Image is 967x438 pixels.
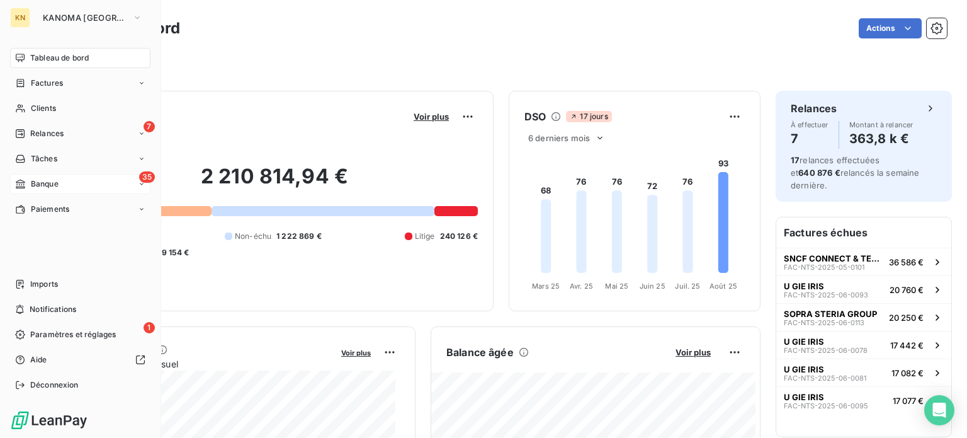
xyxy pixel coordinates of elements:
[10,124,150,144] a: 7Relances
[784,347,868,354] span: FAC-NTS-2025-06-0078
[10,410,88,430] img: Logo LeanPay
[849,121,913,129] span: Montant à relancer
[784,374,866,382] span: FAC-NTS-2025-06-0081
[440,231,478,242] span: 240 126 €
[791,121,828,129] span: À effectuer
[341,349,371,357] span: Voir plus
[889,257,924,267] span: 36 586 €
[784,309,877,319] span: SOPRA STERIA GROUP
[672,347,715,358] button: Voir plus
[30,52,89,64] span: Tableau de bord
[784,291,868,299] span: FAC-NTS-2025-06-0093
[791,129,828,149] h4: 7
[31,78,63,89] span: Factures
[605,282,628,291] tspan: Mai 25
[791,101,837,116] h6: Relances
[10,274,150,294] a: Imports
[10,48,150,68] a: Tableau de bord
[791,155,800,165] span: 17
[784,281,824,291] span: U GIE IRIS
[524,109,546,124] h6: DSO
[139,171,155,183] span: 35
[337,347,375,358] button: Voir plus
[414,112,449,122] span: Voir plus
[144,322,155,333] span: 1
[776,331,951,359] button: U GIE IRISFAC-NTS-2025-06-007817 442 €
[10,350,150,370] a: Aide
[144,121,155,132] span: 7
[784,319,864,326] span: FAC-NTS-2025-06-0113
[43,13,127,23] span: KANOMA [GEOGRAPHIC_DATA]
[235,231,271,242] span: Non-échu
[776,217,951,248] h6: Factures échues
[791,155,920,190] span: relances effectuées et relancés la semaine dernière.
[410,111,453,122] button: Voir plus
[890,340,924,350] span: 17 442 €
[776,359,951,386] button: U GIE IRISFAC-NTS-2025-06-008117 082 €
[415,231,435,242] span: Litige
[675,282,700,291] tspan: Juil. 25
[31,103,56,114] span: Clients
[776,303,951,331] button: SOPRA STERIA GROUPFAC-NTS-2025-06-011320 250 €
[10,98,150,118] a: Clients
[566,111,611,122] span: 17 jours
[10,8,30,28] div: KN
[10,73,150,93] a: Factures
[776,275,951,303] button: U GIE IRISFAC-NTS-2025-06-009320 760 €
[776,248,951,275] button: SNCF CONNECT & TECH SERVICESFAC-NTS-2025-05-010136 586 €
[889,313,924,323] span: 20 250 €
[10,325,150,345] a: 1Paramètres et réglages
[776,386,951,414] button: U GIE IRISFAC-NTS-2025-06-009517 077 €
[31,178,59,190] span: Banque
[30,128,64,139] span: Relances
[784,253,884,263] span: SNCF CONNECT & TECH SERVICES
[859,18,922,38] button: Actions
[30,329,116,340] span: Paramètres et réglages
[276,231,322,242] span: 1 222 869 €
[924,395,954,425] div: Open Intercom Messenger
[30,354,47,366] span: Aide
[784,402,868,410] span: FAC-NTS-2025-06-0095
[710,282,737,291] tspan: Août 25
[849,129,913,149] h4: 363,8 k €
[30,279,58,290] span: Imports
[71,357,332,371] span: Chiffre d'affaires mensuel
[784,337,824,347] span: U GIE IRIS
[570,282,593,291] tspan: Avr. 25
[798,168,840,178] span: 640 876 €
[10,199,150,219] a: Paiements
[10,149,150,169] a: Tâches
[158,247,189,258] span: -9 154 €
[893,396,924,406] span: 17 077 €
[640,282,665,291] tspan: Juin 25
[784,263,864,271] span: FAC-NTS-2025-05-0101
[676,347,711,357] span: Voir plus
[71,164,478,202] h2: 2 210 814,94 €
[784,364,824,374] span: U GIE IRIS
[532,282,560,291] tspan: Mars 25
[31,204,69,215] span: Paiements
[31,153,57,164] span: Tâches
[30,304,76,315] span: Notifications
[10,174,150,194] a: 35Banque
[446,345,514,360] h6: Balance âgée
[528,133,590,143] span: 6 derniers mois
[890,285,924,295] span: 20 760 €
[891,368,924,378] span: 17 082 €
[784,392,824,402] span: U GIE IRIS
[30,379,79,391] span: Déconnexion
